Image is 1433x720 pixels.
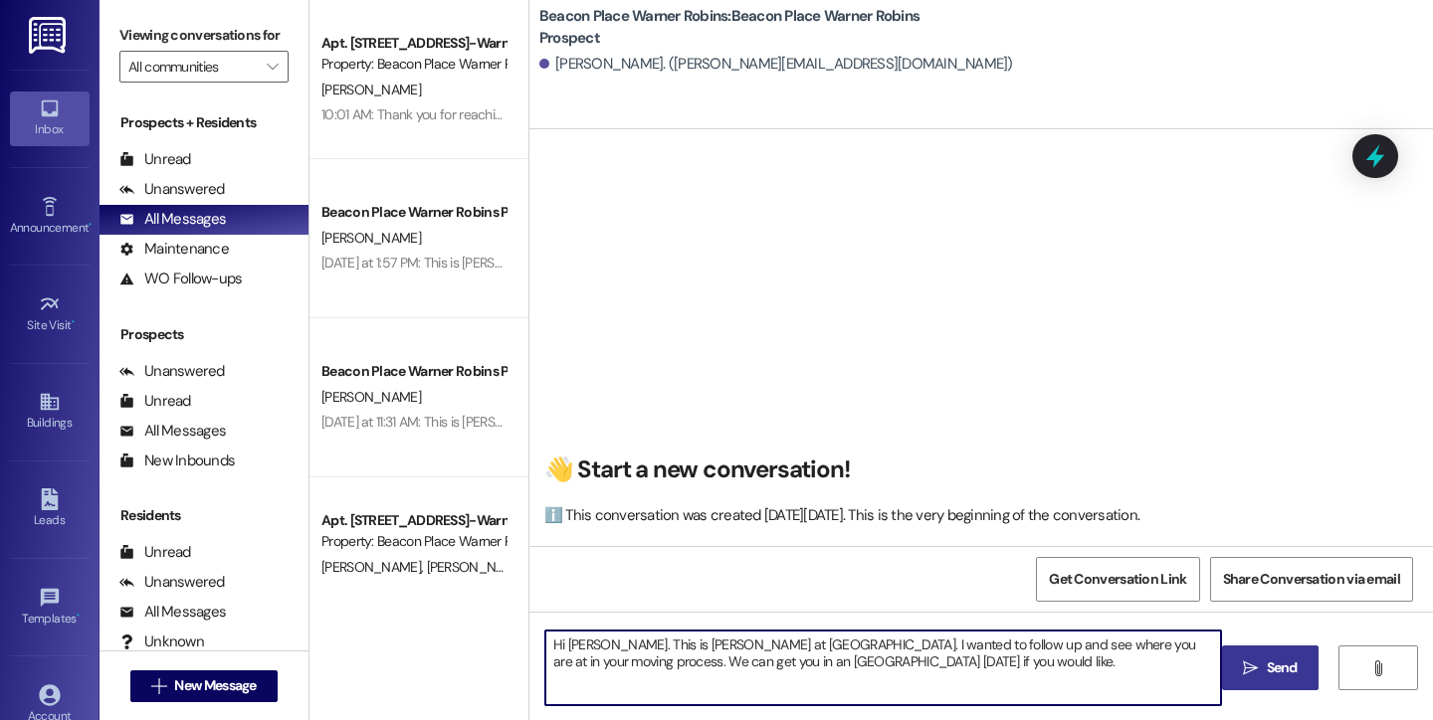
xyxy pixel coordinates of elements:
[1243,660,1258,676] i: 
[89,218,92,232] span: •
[119,209,226,230] div: All Messages
[130,670,278,702] button: New Message
[10,385,90,439] a: Buildings
[321,558,427,576] span: [PERSON_NAME]
[321,229,421,247] span: [PERSON_NAME]
[267,59,278,75] i: 
[29,17,70,54] img: ResiDesk Logo
[77,609,80,623] span: •
[544,454,1408,485] h2: 👋 Start a new conversation!
[321,33,506,54] div: Apt. [STREET_ADDRESS]-Warner Robins, LLC
[321,388,421,406] span: [PERSON_NAME]
[100,505,308,526] div: Residents
[539,54,1013,75] div: [PERSON_NAME]. ([PERSON_NAME][EMAIL_ADDRESS][DOMAIN_NAME])
[151,678,166,694] i: 
[321,54,506,75] div: Property: Beacon Place Warner Robins
[119,149,191,170] div: Unread
[321,202,506,223] div: Beacon Place Warner Robins Prospect
[321,531,506,552] div: Property: Beacon Place Warner Robins
[119,631,204,652] div: Unknown
[174,675,256,696] span: New Message
[119,542,191,563] div: Unread
[1370,660,1385,676] i: 
[72,315,75,329] span: •
[10,482,90,536] a: Leads
[1223,569,1400,590] span: Share Conversation via email
[10,581,90,634] a: Templates •
[119,572,225,593] div: Unanswered
[10,287,90,341] a: Site Visit •
[1049,569,1186,590] span: Get Conversation Link
[321,81,421,98] span: [PERSON_NAME]
[539,6,937,49] b: Beacon Place Warner Robins: Beacon Place Warner Robins Prospect
[426,558,525,576] span: [PERSON_NAME]
[128,51,257,83] input: All communities
[119,239,229,260] div: Maintenance
[544,505,1408,526] div: ℹ️ This conversation was created [DATE][DATE]. This is the very beginning of the conversation.
[100,324,308,345] div: Prospects
[1036,557,1199,602] button: Get Conversation Link
[119,269,242,289] div: WO Follow-ups
[545,630,1221,705] textarea: Hi [PERSON_NAME]. This is [PERSON_NAME] at [GEOGRAPHIC_DATA]. I wanted to follow up and see where...
[321,510,506,531] div: Apt. [STREET_ADDRESS]-Warner Robins, LLC
[10,91,90,145] a: Inbox
[119,179,225,200] div: Unanswered
[100,112,308,133] div: Prospects + Residents
[1267,657,1298,678] span: Send
[119,421,226,442] div: All Messages
[321,361,506,382] div: Beacon Place Warner Robins Prospect
[1222,645,1319,690] button: Send
[119,450,235,471] div: New Inbounds
[119,391,191,412] div: Unread
[119,361,225,382] div: Unanswered
[119,20,289,51] label: Viewing conversations for
[1210,557,1413,602] button: Share Conversation via email
[119,602,226,623] div: All Messages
